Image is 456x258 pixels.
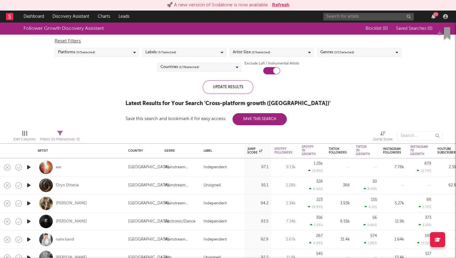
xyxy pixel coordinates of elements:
[274,182,296,189] div: 5.26k
[329,236,350,243] div: 31.4k
[125,100,331,107] div: Latest Results for Your Search ' Cross-platform growth ([GEOGRAPHIC_DATA]) '
[329,218,350,225] div: 6.55k
[179,64,199,71] span: ( 1 / 78 selected)
[425,216,431,220] div: 373
[247,236,268,243] div: 92.9
[55,38,401,45] div: Reset Filters
[158,49,176,56] span: ( 3 / 7 selected)
[247,147,262,154] div: Jump Score
[274,164,296,171] div: 9.13k
[164,149,195,153] div: Genre
[383,164,404,171] div: 7.78k
[128,236,169,243] div: [GEOGRAPHIC_DATA]
[383,218,404,225] div: 11.9k
[309,241,323,245] div: 4.94 %
[247,182,268,189] div: 95.1
[371,198,377,202] div: 155
[308,205,323,209] div: 19.95 %
[24,25,104,32] div: Follower Growth Discovery Assistant
[397,131,442,140] input: Search...
[308,169,323,173] div: 15.85 %
[383,200,404,207] div: 5.27k
[56,183,79,188] a: Oryn Etheria
[51,138,75,141] span: ( 11 filters active)
[419,223,431,227] div: 3.23 %
[164,200,198,207] div: Mainstream Electronic
[128,164,169,171] div: [GEOGRAPHIC_DATA]
[93,11,114,23] a: Charts
[396,26,432,31] span: Saved Searches
[128,218,169,225] div: [GEOGRAPHIC_DATA]
[252,49,270,56] span: ( 2 / 5 selected)
[204,164,227,171] div: Independent
[373,128,393,146] div: Jump Score
[274,218,296,225] div: 7.14k
[383,147,401,154] div: Instagram Followers
[204,149,238,153] div: Label
[247,218,268,225] div: 93.5
[329,200,350,207] div: 3.93k
[334,49,354,56] span: ( 3 / 17 selected)
[370,234,377,238] div: 574
[204,200,227,207] div: Independent
[245,60,299,67] label: Exclude Lofi / Instrumental Artists
[76,49,95,56] span: ( 5 / 5 selected)
[329,147,347,154] div: Tiktok Followers
[383,236,404,243] div: 1.64k
[427,26,432,31] span: ( 0 )
[431,14,435,19] button: 23
[164,164,198,171] div: Mainstream Electronic
[364,187,377,191] div: 8.93 %
[233,49,270,56] div: Artist Size
[433,12,439,17] div: 23
[425,234,431,238] div: 195
[419,205,431,209] div: 1.70 %
[316,180,323,184] div: 328
[128,149,155,153] div: Country
[14,136,36,143] div: Edit Columns
[14,128,36,146] div: Edit Columns
[38,149,119,153] div: Artist
[320,49,354,56] div: Genres
[329,182,350,189] div: 366
[164,218,195,225] div: Electronic/Dance
[302,145,316,156] div: Spotify 7D Growth
[247,200,268,207] div: 94.2
[247,164,268,171] div: 97.1
[314,162,323,166] div: 1.25k
[167,2,269,9] div: 🚀 A new version of Sodatone is now available.
[203,80,253,94] div: Update Results
[145,49,176,56] div: Labels
[160,64,199,71] div: Countries
[56,201,87,206] a: [PERSON_NAME]
[40,128,80,146] div: Filters(11 filters active)
[56,165,62,170] a: ear
[373,136,393,143] div: Jump Score
[310,223,323,227] div: 5.25 %
[316,234,323,238] div: 267
[309,187,323,191] div: 6.66 %
[56,237,74,242] a: nate band
[394,26,432,31] button: Saved Searches (0)
[417,169,431,173] div: 12.74 %
[204,218,227,225] div: Independent
[56,219,87,224] a: [PERSON_NAME]
[372,180,377,184] div: 30
[356,145,370,156] div: Tiktok 7D Growth
[128,182,169,189] div: [GEOGRAPHIC_DATA]
[204,182,221,189] div: Unsigned
[204,236,227,243] div: Independent
[364,241,377,245] div: 1.86 %
[383,26,388,31] span: ( 0 )
[272,2,290,9] button: Refresh
[164,236,198,243] div: Mainstream Electronic
[425,252,431,256] div: 517
[58,49,95,56] div: Platforms
[114,11,134,23] a: Leads
[372,216,377,220] div: 56
[426,198,431,202] div: 88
